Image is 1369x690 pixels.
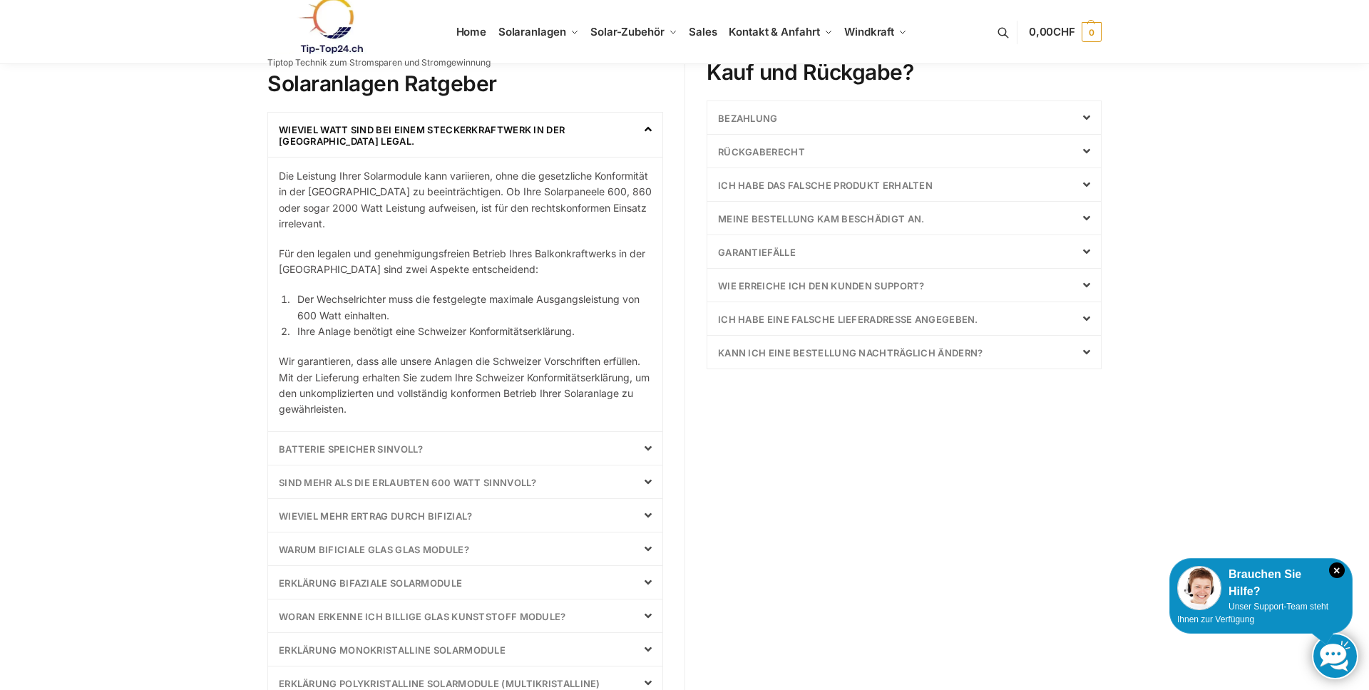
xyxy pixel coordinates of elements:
p: Die Leistung Ihrer Solarmodule kann variieren, ohne die gesetzliche Konformität in der [GEOGRAPHI... [279,168,652,232]
div: Ich habe das falsche Produkt erhalten [707,168,1101,201]
div: Wieviel Watt sind bei einem Steckerkraftwerk in der [GEOGRAPHIC_DATA] legal. [268,157,662,418]
a: Ich habe das falsche Produkt erhalten [718,180,933,191]
span: Solar-Zubehör [590,25,665,38]
h2: Kauf und Rückgabe? [707,59,1102,85]
div: Batterie Speicher Sinvoll? [268,432,662,465]
a: Bezahlung [718,113,778,124]
a: Ich habe eine falsche Lieferadresse angegeben. [718,314,978,325]
p: Wir garantieren, dass alle unsere Anlagen die Schweizer Vorschriften erfüllen. Mit der Lieferung ... [279,354,652,418]
a: Erklärung Polykristalline Solarmodule (Multikristalline) [279,678,600,689]
div: Erklärung Bifaziale Solarmodule [268,566,662,599]
a: Wieviel mehr Ertrag durch bifizial? [279,510,473,522]
a: Sind mehr als die erlaubten 600 Watt sinnvoll? [279,477,537,488]
div: Garantiefälle [707,235,1101,268]
div: Rückgaberecht [707,135,1101,168]
a: Garantiefälle [718,247,796,258]
div: Wieviel mehr Ertrag durch bifizial? [268,499,662,532]
li: Der Wechselrichter muss die festgelegte maximale Ausgangsleistung von 600 Watt einhalten. [293,292,652,324]
div: Erklärung Monokristalline Solarmodule [268,633,662,666]
a: Wie erreiche ich den Kunden Support? [718,280,925,292]
div: Kann ich eine Bestellung nachträglich ändern? [707,336,1101,369]
div: Bezahlung [707,101,1101,134]
span: Solaranlagen [498,25,566,38]
div: Meine Bestellung kam beschädigt an. [707,202,1101,235]
a: Woran erkenne ich billige Glas Kunststoff Module? [279,611,566,622]
span: 0,00 [1029,25,1075,38]
li: Ihre Anlage benötigt eine Schweizer Konformitätserklärung. [293,324,652,339]
div: Sind mehr als die erlaubten 600 Watt sinnvoll? [268,465,662,498]
div: Wie erreiche ich den Kunden Support? [707,269,1101,302]
p: Tiptop Technik zum Stromsparen und Stromgewinnung [267,58,491,67]
span: Sales [689,25,717,38]
p: Für den legalen und genehmigungsfreien Betrieb Ihres Balkonkraftwerks in der [GEOGRAPHIC_DATA] si... [279,246,652,278]
div: Woran erkenne ich billige Glas Kunststoff Module? [268,599,662,632]
i: Schließen [1329,562,1345,578]
div: Wieviel Watt sind bei einem Steckerkraftwerk in der [GEOGRAPHIC_DATA] legal. [268,113,662,157]
a: Kann ich eine Bestellung nachträglich ändern? [718,347,983,359]
div: Warum bificiale Glas Glas Module? [268,532,662,565]
span: 0 [1082,22,1102,42]
img: Customer service [1177,566,1221,610]
a: Wieviel Watt sind bei einem Steckerkraftwerk in der [GEOGRAPHIC_DATA] legal. [279,124,565,147]
a: Erklärung Bifaziale Solarmodule [279,577,462,589]
a: Meine Bestellung kam beschädigt an. [718,213,925,225]
span: Kontakt & Anfahrt [729,25,819,38]
a: Rückgaberecht [718,146,805,158]
span: CHF [1053,25,1075,38]
span: Windkraft [844,25,894,38]
span: Unser Support-Team steht Ihnen zur Verfügung [1177,602,1328,624]
h2: Solaranlagen Ratgeber [267,71,663,96]
a: Erklärung Monokristalline Solarmodule [279,644,506,656]
div: Brauchen Sie Hilfe? [1177,566,1345,600]
div: Ich habe eine falsche Lieferadresse angegeben. [707,302,1101,335]
a: Warum bificiale Glas Glas Module? [279,544,469,555]
a: 0,00CHF 0 [1029,11,1102,53]
a: Batterie Speicher Sinvoll? [279,443,424,455]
